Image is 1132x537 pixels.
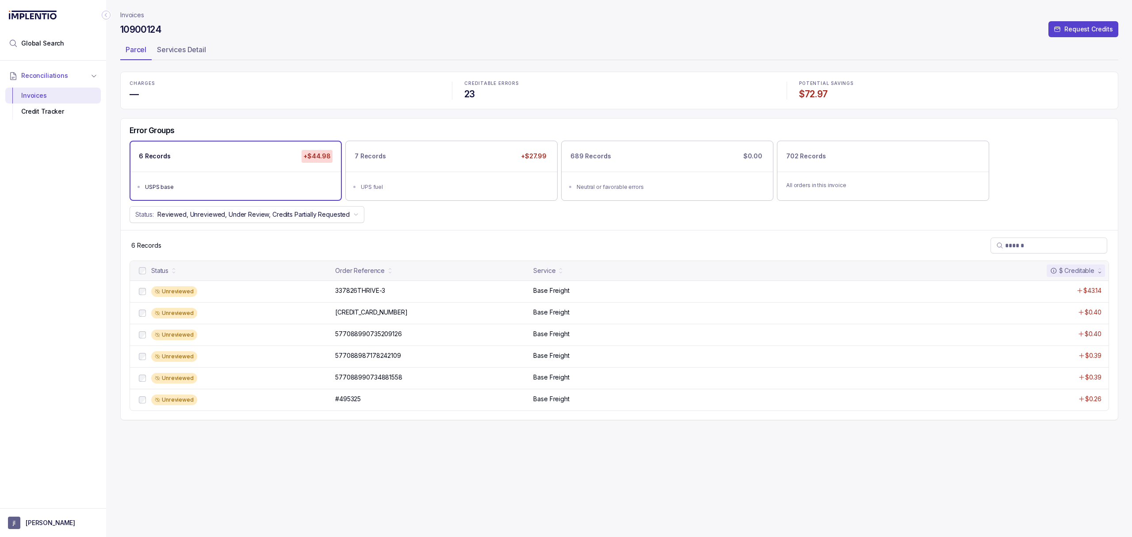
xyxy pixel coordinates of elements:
div: UPS fuel [361,183,547,192]
h4: 23 [464,88,774,100]
span: User initials [8,517,20,529]
h4: $72.97 [799,88,1109,100]
nav: breadcrumb [120,11,144,19]
p: 7 Records [355,152,386,161]
button: User initials[PERSON_NAME] [8,517,98,529]
div: Unreviewed [151,286,197,297]
p: 689 Records [570,152,611,161]
p: $0.39 [1085,351,1101,360]
input: checkbox-checkbox [139,310,146,317]
p: [PERSON_NAME] [26,518,75,527]
div: Invoices [12,88,94,104]
p: $0.39 [1085,373,1101,382]
li: Tab Parcel [120,42,152,60]
span: Global Search [21,39,64,48]
p: Status: [135,210,154,219]
p: Request Credits [1064,25,1113,34]
div: Credit Tracker [12,104,94,119]
p: Base Freight [533,351,569,360]
p: Parcel [126,44,146,55]
div: $ Creditable [1050,266,1094,275]
a: Invoices [120,11,144,19]
p: +$44.98 [302,150,333,162]
p: All orders in this invoice [786,181,980,190]
p: 6 Records [139,152,171,161]
p: #495325 [335,395,361,403]
button: Status:Reviewed, Unreviewed, Under Review, Credits Partially Requested [130,206,364,223]
div: USPS base [145,183,332,192]
h4: 10900124 [120,23,161,36]
h5: Error Groups [130,126,175,135]
p: Base Freight [533,308,569,317]
p: 577088987178242109 [335,351,401,360]
div: Collapse Icon [101,10,111,20]
p: $0.40 [1085,308,1101,317]
div: Neutral or favorable errors [577,183,763,192]
p: 577088990734881558 [335,373,402,382]
div: Unreviewed [151,373,197,384]
p: 337826THRIVE-3 [335,286,385,295]
p: 6 Records [131,241,161,250]
p: Base Freight [533,373,569,382]
div: Status [151,266,168,275]
li: Tab Services Detail [152,42,211,60]
p: 577088990735209126 [335,330,402,338]
p: $0.26 [1085,395,1101,403]
div: Unreviewed [151,330,197,340]
p: Base Freight [533,330,569,338]
h4: — [130,88,440,100]
input: checkbox-checkbox [139,375,146,382]
button: Reconciliations [5,66,101,85]
p: $43.14 [1083,286,1101,295]
p: POTENTIAL SAVINGS [799,81,1109,86]
div: Reconciliations [5,86,101,122]
div: Service [533,266,555,275]
p: CREDITABLE ERRORS [464,81,774,86]
div: Unreviewed [151,351,197,362]
p: CHARGES [130,81,440,86]
input: checkbox-checkbox [139,353,146,360]
p: Services Detail [157,44,206,55]
p: Base Freight [533,286,569,295]
p: $0.00 [742,150,764,162]
p: Base Freight [533,395,569,403]
div: Order Reference [335,266,385,275]
input: checkbox-checkbox [139,396,146,403]
input: checkbox-checkbox [139,288,146,295]
p: Reviewed, Unreviewed, Under Review, Credits Partially Requested [157,210,350,219]
div: Unreviewed [151,395,197,405]
span: Reconciliations [21,71,68,80]
button: Request Credits [1048,21,1118,37]
input: checkbox-checkbox [139,267,146,274]
input: checkbox-checkbox [139,331,146,338]
ul: Tab Group [120,42,1118,60]
p: $0.40 [1085,330,1101,338]
div: Remaining page entries [131,241,161,250]
p: 702 Records [786,152,826,161]
div: Unreviewed [151,308,197,318]
p: [CREDIT_CARD_NUMBER] [335,308,407,317]
p: +$27.99 [519,150,548,162]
